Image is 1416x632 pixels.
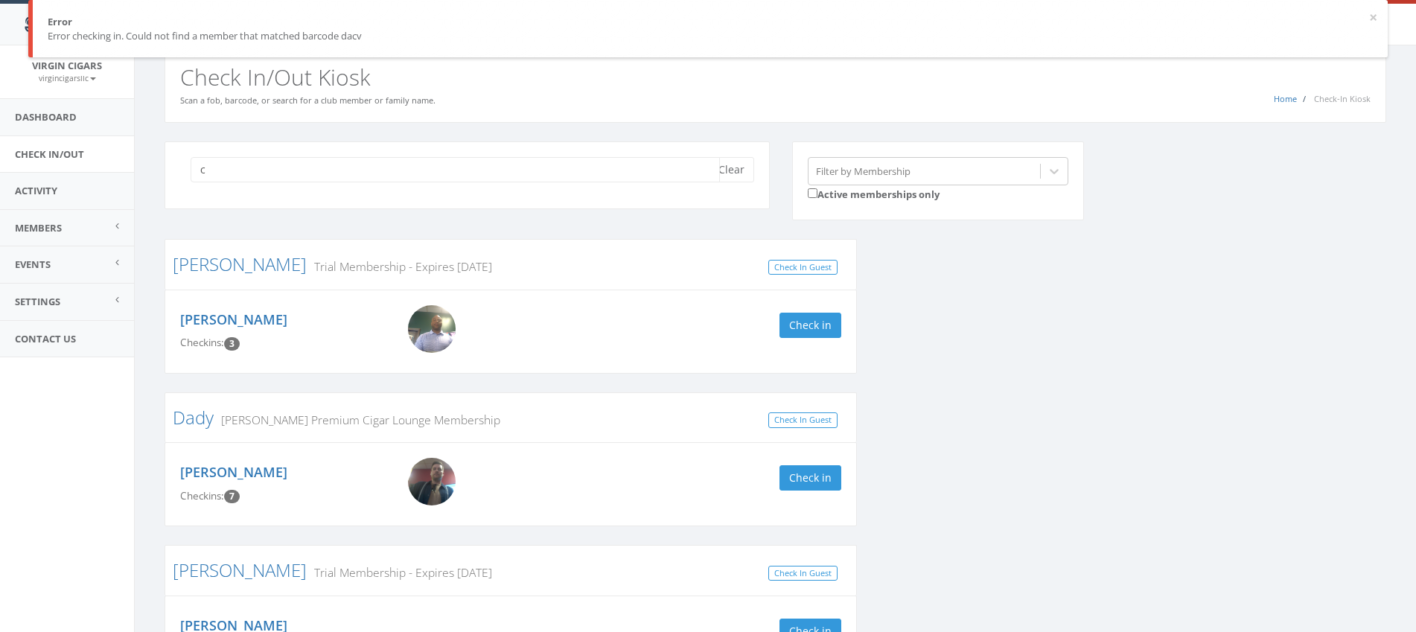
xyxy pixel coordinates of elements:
div: Error [48,15,1373,29]
span: Checkin count [224,490,240,503]
span: Virgin Cigars [32,59,102,72]
a: [PERSON_NAME] [173,558,307,582]
span: Events [15,258,51,271]
span: Checkins: [180,489,224,502]
a: Check In Guest [768,412,838,428]
small: Trial Membership - Expires [DATE] [307,258,492,275]
h2: Check In/Out Kiosk [180,65,1371,89]
small: Trial Membership - Expires [DATE] [307,564,492,581]
button: Clear [709,157,754,182]
a: [PERSON_NAME] [180,310,287,328]
a: Check In Guest [768,566,838,581]
button: Check in [779,313,841,338]
span: Settings [15,295,60,308]
small: [PERSON_NAME] Premium Cigar Lounge Membership [214,412,500,428]
a: Home [1274,93,1297,104]
span: Checkins: [180,336,224,349]
span: Members [15,221,62,234]
span: Check-In Kiosk [1314,93,1371,104]
img: speedin_logo.png [17,10,110,38]
input: Active memberships only [808,188,817,198]
span: Checkin count [224,337,240,351]
button: Check in [779,465,841,491]
label: Active memberships only [808,185,940,202]
a: Check In Guest [768,260,838,275]
small: Scan a fob, barcode, or search for a club member or family name. [180,95,436,106]
input: Search a name to check in [191,157,720,182]
img: Yusef_Abdur-Razzaaq.png [408,305,456,353]
a: virgincigarsllc [39,71,96,84]
small: virgincigarsllc [39,73,96,83]
div: Filter by Membership [816,164,910,178]
span: Contact Us [15,332,76,345]
a: [PERSON_NAME] [180,463,287,481]
button: × [1369,10,1377,25]
a: Dady [173,405,214,430]
img: Seth_Dady.png [408,458,456,505]
a: [PERSON_NAME] [173,252,307,276]
div: Error checking in. Could not find a member that matched barcode dacv [48,29,1373,43]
